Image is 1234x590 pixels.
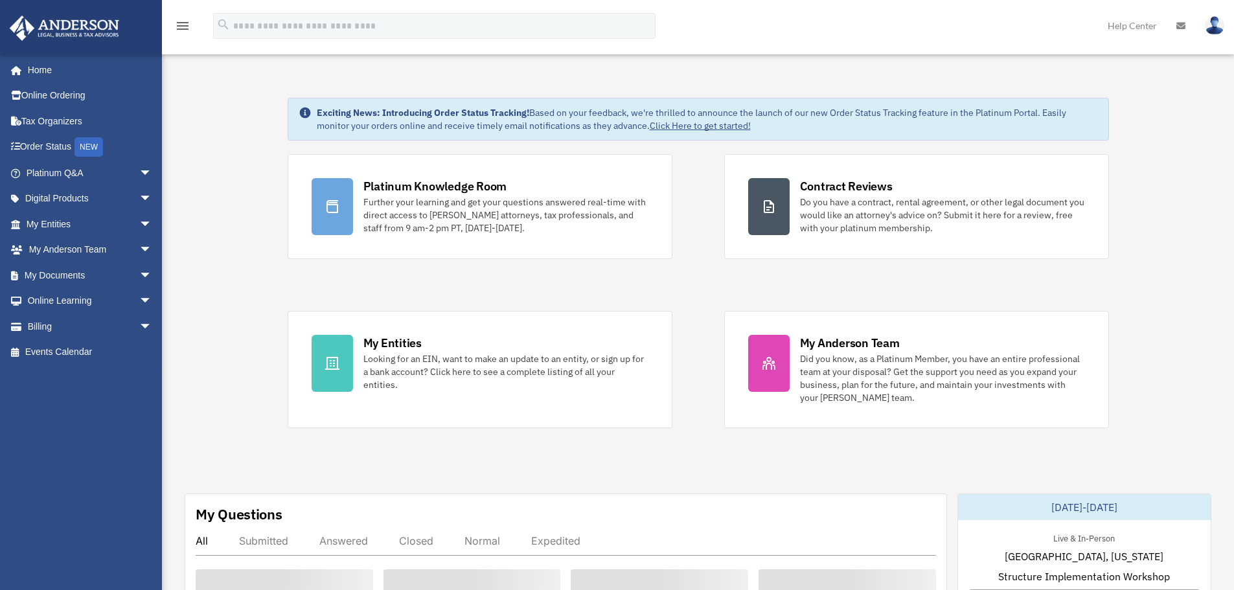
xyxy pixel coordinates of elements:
a: Tax Organizers [9,108,172,134]
a: My Anderson Teamarrow_drop_down [9,237,172,263]
div: Platinum Knowledge Room [363,178,507,194]
a: My Documentsarrow_drop_down [9,262,172,288]
a: My Anderson Team Did you know, as a Platinum Member, you have an entire professional team at your... [724,311,1109,428]
a: Online Learningarrow_drop_down [9,288,172,314]
i: menu [175,18,190,34]
span: arrow_drop_down [139,237,165,264]
div: All [196,534,208,547]
a: Digital Productsarrow_drop_down [9,186,172,212]
strong: Exciting News: Introducing Order Status Tracking! [317,107,529,119]
span: Structure Implementation Workshop [998,569,1170,584]
i: search [216,17,231,32]
a: Online Ordering [9,83,172,109]
a: menu [175,23,190,34]
span: arrow_drop_down [139,288,165,315]
div: Further your learning and get your questions answered real-time with direct access to [PERSON_NAM... [363,196,648,234]
div: [DATE]-[DATE] [958,494,1211,520]
div: Normal [464,534,500,547]
div: Live & In-Person [1043,530,1125,544]
span: arrow_drop_down [139,313,165,340]
a: Home [9,57,165,83]
div: Closed [399,534,433,547]
a: Platinum Q&Aarrow_drop_down [9,160,172,186]
span: [GEOGRAPHIC_DATA], [US_STATE] [1005,549,1163,564]
div: Submitted [239,534,288,547]
img: User Pic [1205,16,1224,35]
a: My Entitiesarrow_drop_down [9,211,172,237]
a: Click Here to get started! [650,120,751,131]
span: arrow_drop_down [139,186,165,212]
a: Order StatusNEW [9,134,172,161]
span: arrow_drop_down [139,262,165,289]
div: My Anderson Team [800,335,900,351]
div: Contract Reviews [800,178,893,194]
div: Expedited [531,534,580,547]
div: NEW [74,137,103,157]
div: Looking for an EIN, want to make an update to an entity, or sign up for a bank account? Click her... [363,352,648,391]
a: Events Calendar [9,339,172,365]
div: My Entities [363,335,422,351]
a: My Entities Looking for an EIN, want to make an update to an entity, or sign up for a bank accoun... [288,311,672,428]
div: Based on your feedback, we're thrilled to announce the launch of our new Order Status Tracking fe... [317,106,1098,132]
a: Platinum Knowledge Room Further your learning and get your questions answered real-time with dire... [288,154,672,259]
div: My Questions [196,505,282,524]
span: arrow_drop_down [139,211,165,238]
a: Billingarrow_drop_down [9,313,172,339]
div: Did you know, as a Platinum Member, you have an entire professional team at your disposal? Get th... [800,352,1085,404]
img: Anderson Advisors Platinum Portal [6,16,123,41]
span: arrow_drop_down [139,160,165,187]
a: Contract Reviews Do you have a contract, rental agreement, or other legal document you would like... [724,154,1109,259]
div: Answered [319,534,368,547]
div: Do you have a contract, rental agreement, or other legal document you would like an attorney's ad... [800,196,1085,234]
